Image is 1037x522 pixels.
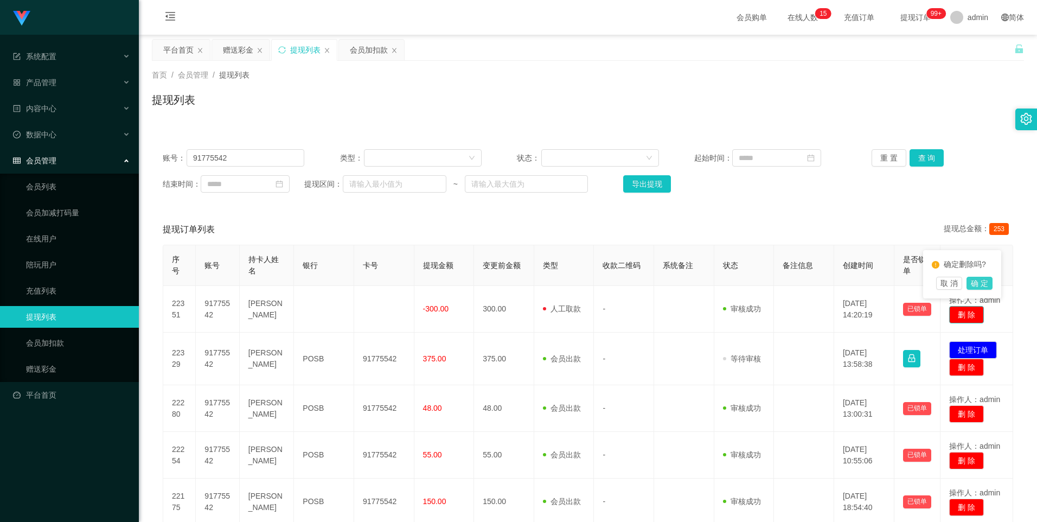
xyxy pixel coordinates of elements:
td: 300.00 [474,286,534,333]
button: 重 置 [872,149,906,167]
input: 请输入最小值为 [343,175,446,193]
span: - [603,450,605,459]
span: 类型： [340,152,364,164]
td: 91775542 [196,385,239,432]
span: 提现金额 [423,261,453,270]
button: 确 定 [966,277,993,290]
div: 会员加扣款 [350,40,388,60]
span: 变更前金额 [483,261,521,270]
td: 22351 [163,286,196,333]
sup: 15 [815,8,831,19]
td: [DATE] 13:00:31 [834,385,894,432]
p: 5 [823,8,827,19]
span: 48.00 [423,404,442,412]
i: 图标: menu-fold [152,1,189,35]
td: 22254 [163,432,196,479]
button: 删 除 [949,306,984,323]
button: 已锁单 [903,303,931,316]
i: 图标: exclamation-circle [932,261,939,269]
span: 状态 [723,261,738,270]
input: 请输入最大值为 [465,175,588,193]
button: 已锁单 [903,495,931,508]
span: 375.00 [423,354,446,363]
span: 在线人数 [782,14,823,21]
button: 处理订单 [949,341,997,359]
span: 充值订单 [838,14,880,21]
td: 22280 [163,385,196,432]
td: 375.00 [474,333,534,385]
span: 会员管理 [178,71,208,79]
td: [PERSON_NAME] [240,385,295,432]
div: 确定删除吗? [932,259,993,270]
span: 操作人：admin [949,442,1000,450]
i: 图标: profile [13,105,21,112]
button: 删 除 [949,405,984,423]
input: 请输入 [187,149,304,167]
i: 图标: check-circle-o [13,131,21,138]
td: 48.00 [474,385,534,432]
td: 91775542 [354,432,414,479]
span: 会员出款 [543,450,581,459]
p: 1 [820,8,823,19]
i: 图标: close [391,47,398,54]
td: 55.00 [474,432,534,479]
td: 91775542 [196,333,239,385]
span: 起始时间： [694,152,732,164]
span: 是否锁单 [903,255,926,275]
span: 253 [989,223,1009,235]
a: 赠送彩金 [26,358,130,380]
i: 图标: setting [1020,113,1032,125]
span: ~ [446,179,465,190]
button: 删 除 [949,452,984,469]
td: POSB [294,432,354,479]
span: 提现订单列表 [163,223,215,236]
i: 图标: sync [278,46,286,54]
i: 图标: table [13,157,21,164]
sup: 1161 [926,8,946,19]
span: 会员出款 [543,497,581,506]
i: 图标: calendar [807,154,815,162]
span: 系统备注 [663,261,693,270]
i: 图标: down [469,155,475,162]
a: 充值列表 [26,280,130,302]
span: 账号： [163,152,187,164]
button: 删 除 [949,499,984,516]
td: [DATE] 14:20:19 [834,286,894,333]
button: 已锁单 [903,449,931,462]
span: 结束时间： [163,179,201,190]
td: [DATE] 10:55:06 [834,432,894,479]
td: [PERSON_NAME] [240,333,295,385]
span: 审核成功 [723,450,761,459]
span: 审核成功 [723,497,761,506]
span: 55.00 [423,450,442,459]
span: 产品管理 [13,78,56,87]
a: 在线用户 [26,228,130,250]
span: 首页 [152,71,167,79]
img: logo.9652507e.png [13,11,30,26]
i: 图标: form [13,53,21,60]
span: 等待审核 [723,354,761,363]
i: 图标: calendar [276,180,283,188]
span: 备注信息 [783,261,813,270]
span: / [213,71,215,79]
span: 提现订单 [895,14,936,21]
i: 图标: close [324,47,330,54]
span: 会员管理 [13,156,56,165]
span: - [603,404,605,412]
span: 操作人：admin [949,395,1000,404]
button: 导出提现 [623,175,671,193]
span: 数据中心 [13,130,56,139]
span: - [603,304,605,313]
span: 状态： [517,152,541,164]
span: 账号 [204,261,220,270]
td: [DATE] 13:58:38 [834,333,894,385]
td: 91775542 [354,385,414,432]
a: 陪玩用户 [26,254,130,276]
span: 创建时间 [843,261,873,270]
span: 持卡人姓名 [248,255,279,275]
i: 图标: global [1001,14,1009,21]
td: 22329 [163,333,196,385]
span: 人工取款 [543,304,581,313]
td: 91775542 [354,333,414,385]
button: 查 询 [910,149,944,167]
